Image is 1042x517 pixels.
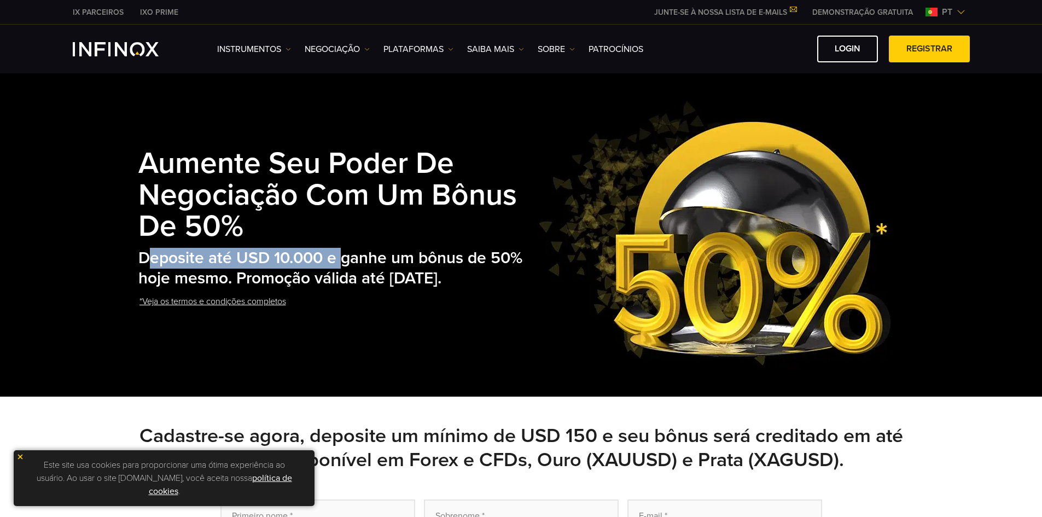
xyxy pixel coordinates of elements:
[19,456,309,501] p: Este site usa cookies para proporcionar uma ótima experiência ao usuário. Ao usar o site [DOMAIN_...
[538,43,575,56] a: SOBRE
[73,42,184,56] a: INFINOX Logo
[138,248,528,288] h2: Deposite até USD 10.000 e ganhe um bônus de 50% hoje mesmo. Promoção válida até [DATE].
[646,8,804,17] a: JUNTE-SE À NOSSA LISTA DE E-MAILS
[467,43,524,56] a: Saiba mais
[16,453,24,461] img: yellow close icon
[589,43,643,56] a: Patrocínios
[817,36,878,62] a: Login
[138,146,517,245] strong: Aumente seu poder de negociação com um bônus de 50%
[383,43,453,56] a: PLATAFORMAS
[138,288,287,315] a: *Veja os termos e condições completos
[132,7,187,18] a: INFINOX
[938,5,957,19] span: pt
[65,7,132,18] a: INFINOX
[138,424,904,472] h2: Cadastre-se agora, deposite um mínimo de USD 150 e seu bônus será creditado em até 1 dia útil. Di...
[804,7,921,18] a: INFINOX MENU
[217,43,291,56] a: Instrumentos
[889,36,970,62] a: Registrar
[305,43,370,56] a: NEGOCIAÇÃO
